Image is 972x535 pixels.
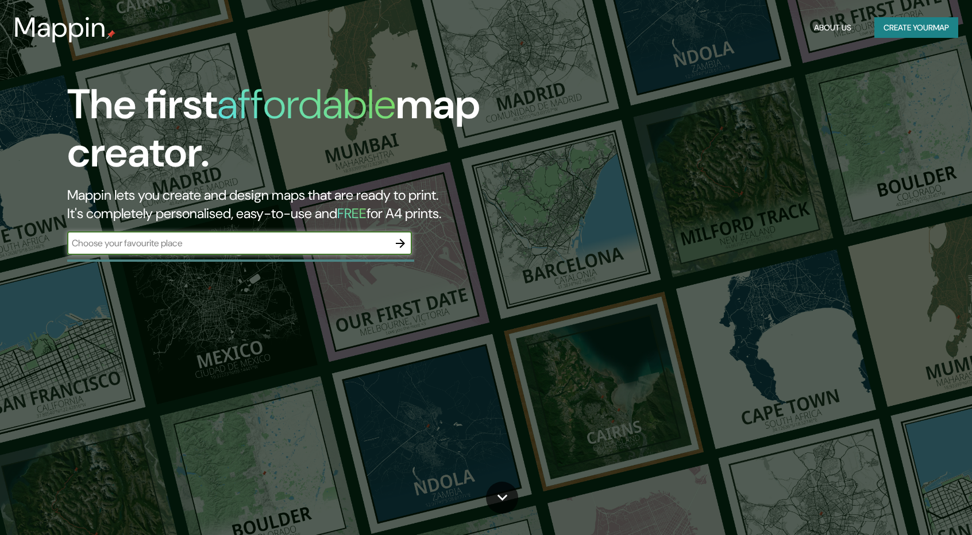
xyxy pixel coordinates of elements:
img: mappin-pin [106,30,115,39]
h5: FREE [337,204,367,222]
h3: Mappin [14,11,106,44]
input: Choose your favourite place [67,237,389,250]
h1: affordable [217,77,396,131]
h2: Mappin lets you create and design maps that are ready to print. It's completely personalised, eas... [67,186,553,223]
h1: The first map creator. [67,80,553,186]
button: Create yourmap [874,17,958,38]
button: About Us [809,17,856,38]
